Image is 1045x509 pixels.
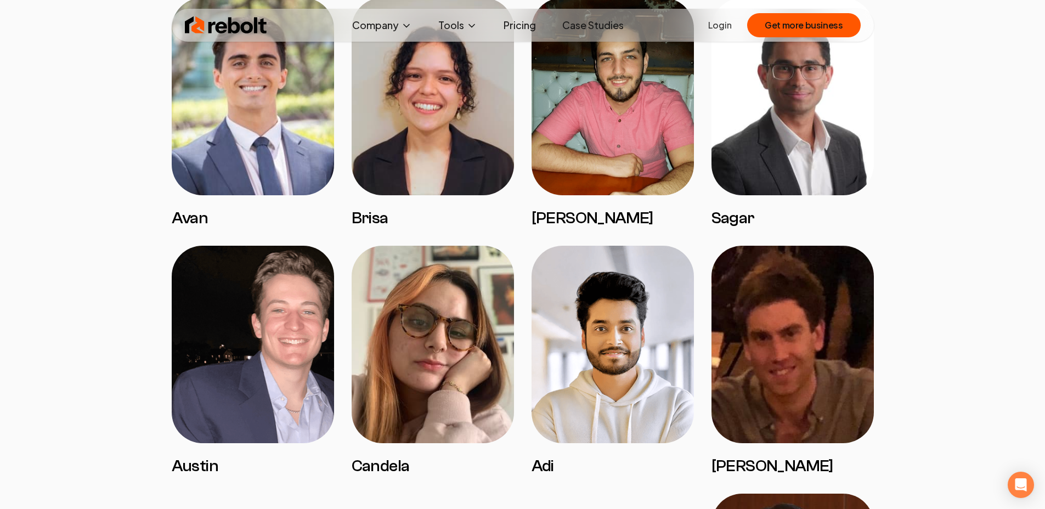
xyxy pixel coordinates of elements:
[532,208,694,228] h3: [PERSON_NAME]
[553,14,632,36] a: Case Studies
[711,456,874,476] h3: [PERSON_NAME]
[343,14,421,36] button: Company
[172,246,334,443] img: Austin
[185,14,267,36] img: Rebolt Logo
[711,246,874,443] img: Cullen
[430,14,486,36] button: Tools
[1008,472,1034,498] div: Open Intercom Messenger
[708,19,732,32] a: Login
[747,13,860,37] button: Get more business
[532,246,694,443] img: Adi
[711,208,874,228] h3: Sagar
[532,456,694,476] h3: Adi
[172,456,334,476] h3: Austin
[352,456,514,476] h3: Candela
[172,208,334,228] h3: Avan
[352,246,514,443] img: Candela
[495,14,545,36] a: Pricing
[352,208,514,228] h3: Brisa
